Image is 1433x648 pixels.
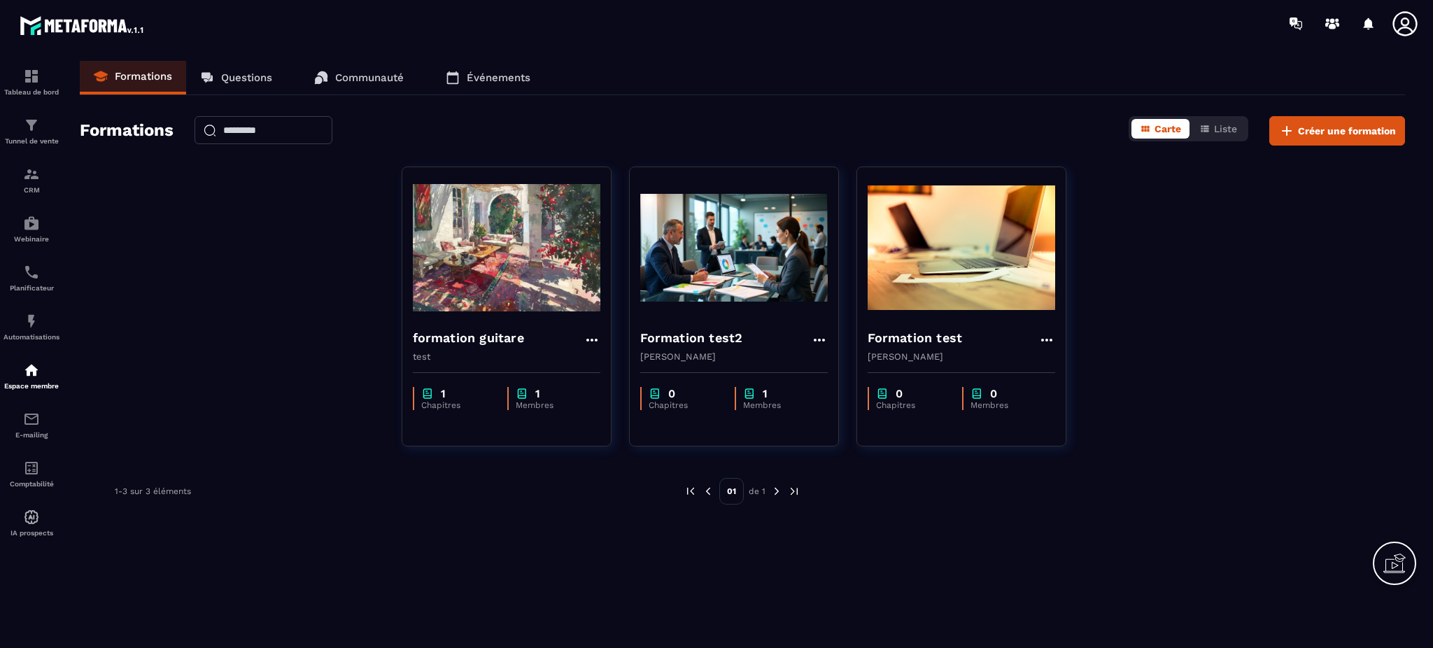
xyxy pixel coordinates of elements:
img: formation [23,117,40,134]
p: Formations [115,70,172,83]
span: Créer une formation [1298,124,1396,138]
p: 1 [535,387,540,400]
p: CRM [3,186,59,194]
span: Carte [1155,123,1181,134]
img: scheduler [23,264,40,281]
img: formation [23,68,40,85]
img: next [770,485,783,498]
a: formationformationTunnel de vente [3,106,59,155]
img: automations [23,509,40,526]
p: Planificateur [3,284,59,292]
img: formation-background [868,178,1055,318]
img: prev [684,485,697,498]
p: Membres [970,400,1041,410]
img: email [23,411,40,428]
a: Communauté [300,61,418,94]
p: Chapitres [649,400,721,410]
p: Événements [467,71,530,84]
img: formation-background [640,178,828,318]
h4: Formation test [868,328,963,348]
p: 1 [441,387,446,400]
p: Tunnel de vente [3,137,59,145]
p: Communauté [335,71,404,84]
p: Membres [743,400,814,410]
h2: Formations [80,116,174,146]
a: automationsautomationsWebinaire [3,204,59,253]
p: [PERSON_NAME] [868,351,1055,362]
a: Événements [432,61,544,94]
p: 01 [719,478,744,505]
img: next [788,485,800,498]
img: chapter [649,387,661,400]
a: formation-backgroundformation guitaretestchapter1Chapitreschapter1Membres [402,167,629,464]
a: Formations [80,61,186,94]
p: 0 [668,387,675,400]
img: automations [23,362,40,379]
img: logo [20,13,146,38]
p: Tableau de bord [3,88,59,96]
button: Carte [1131,119,1190,139]
button: Créer une formation [1269,116,1405,146]
p: test [413,351,600,362]
img: chapter [970,387,983,400]
img: automations [23,215,40,232]
a: emailemailE-mailing [3,400,59,449]
img: chapter [743,387,756,400]
p: Membres [516,400,586,410]
p: [PERSON_NAME] [640,351,828,362]
img: chapter [516,387,528,400]
span: Liste [1214,123,1237,134]
img: chapter [421,387,434,400]
img: prev [702,485,714,498]
p: Chapitres [421,400,493,410]
button: Liste [1191,119,1245,139]
a: Questions [186,61,286,94]
a: formation-backgroundFormation test[PERSON_NAME]chapter0Chapitreschapter0Membres [856,167,1084,464]
p: de 1 [749,486,765,497]
img: formation-background [413,178,600,318]
p: E-mailing [3,431,59,439]
p: Webinaire [3,235,59,243]
img: chapter [876,387,889,400]
p: Automatisations [3,333,59,341]
img: formation [23,166,40,183]
p: Comptabilité [3,480,59,488]
a: automationsautomationsAutomatisations [3,302,59,351]
h4: formation guitare [413,328,524,348]
p: IA prospects [3,529,59,537]
p: 1-3 sur 3 éléments [115,486,191,496]
h4: Formation test2 [640,328,743,348]
p: Espace membre [3,382,59,390]
p: Questions [221,71,272,84]
img: automations [23,313,40,330]
a: formationformationTableau de bord [3,57,59,106]
a: formation-backgroundFormation test2[PERSON_NAME]chapter0Chapitreschapter1Membres [629,167,856,464]
p: Chapitres [876,400,948,410]
p: 0 [896,387,903,400]
a: automationsautomationsEspace membre [3,351,59,400]
p: 0 [990,387,997,400]
img: accountant [23,460,40,477]
a: formationformationCRM [3,155,59,204]
a: accountantaccountantComptabilité [3,449,59,498]
p: 1 [763,387,768,400]
a: schedulerschedulerPlanificateur [3,253,59,302]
